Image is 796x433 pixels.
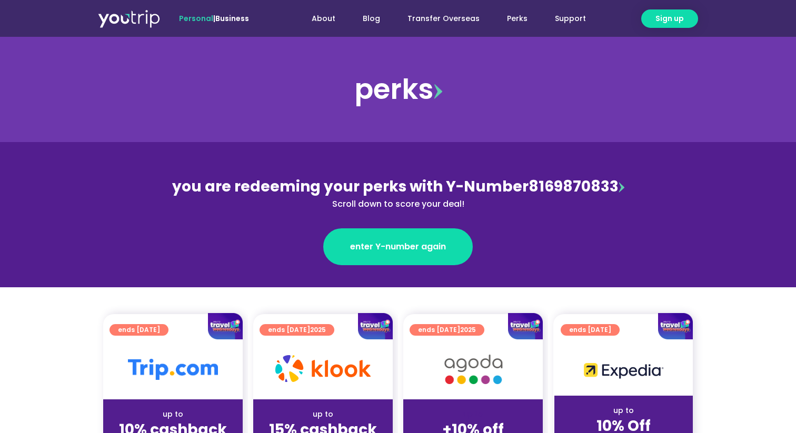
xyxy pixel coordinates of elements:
div: up to [563,405,684,416]
a: About [298,9,349,28]
div: 8169870833 [170,176,626,210]
a: Blog [349,9,394,28]
span: up to [463,409,483,419]
a: Business [215,13,249,24]
a: Perks [493,9,541,28]
a: Sign up [641,9,698,28]
nav: Menu [277,9,600,28]
span: enter Y-number again [350,240,446,253]
span: Personal [179,13,213,24]
span: you are redeeming your perks with Y-Number [172,176,529,197]
span: Sign up [655,13,684,24]
a: Support [541,9,600,28]
span: | [179,13,249,24]
a: enter Y-number again [323,228,473,265]
div: Scroll down to score your deal! [170,198,626,210]
a: Transfer Overseas [394,9,493,28]
div: up to [112,409,234,420]
div: up to [262,409,384,420]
